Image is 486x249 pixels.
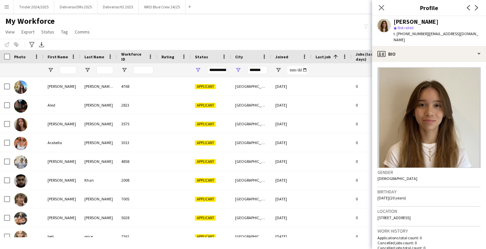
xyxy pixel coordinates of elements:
div: [GEOGRAPHIC_DATA] [231,152,271,171]
div: price [80,227,117,246]
div: 0 [352,171,395,189]
span: Applicant [195,197,216,202]
div: [GEOGRAPHIC_DATA] [231,115,271,133]
div: 3013 [117,133,157,152]
div: 0 [352,190,395,208]
span: [DATE] (20 years) [377,195,406,200]
div: [DATE] [271,190,311,208]
div: Khan [80,171,117,189]
button: Open Filter Menu [275,67,281,73]
span: Workforce ID [121,52,145,62]
div: [PERSON_NAME] [44,152,80,171]
div: [PERSON_NAME] [80,96,117,114]
img: Azeem Khan [14,174,27,188]
div: 7362 [117,227,157,246]
p: Applications total count: 0 [377,235,481,240]
div: [GEOGRAPHIC_DATA] [231,133,271,152]
input: City Filter Input [247,66,267,74]
app-action-btn: Export XLSX [38,41,46,49]
app-action-btn: Advanced filters [28,41,36,49]
button: Open Filter Menu [84,67,90,73]
div: [PERSON_NAME] [80,208,117,227]
div: [PERSON_NAME] [44,115,80,133]
p: Cancelled jobs count: 0 [377,240,481,245]
div: [DATE] [271,208,311,227]
div: 5028 [117,208,157,227]
a: View [3,27,17,36]
span: Comms [75,29,90,35]
div: 2823 [117,96,157,114]
span: Status [41,29,54,35]
div: [PERSON_NAME] [44,190,80,208]
div: Aled [44,96,80,114]
div: [PERSON_NAME] [44,171,80,189]
span: First Name [48,54,68,59]
span: City [235,54,243,59]
div: Bio [372,46,486,62]
button: Open Filter Menu [235,67,241,73]
span: Applicant [195,159,216,164]
button: Tinder 2024/2025 [14,0,54,13]
div: [DATE] [271,115,311,133]
span: Joined [275,54,288,59]
h3: Gender [377,169,481,175]
span: Photo [14,54,25,59]
input: Workforce ID Filter Input [133,66,153,74]
div: 0 [352,96,395,114]
span: Status [195,54,208,59]
img: Arabella Milledge [14,137,27,150]
div: [DATE] [271,77,311,96]
div: [DATE] [271,171,311,189]
div: [GEOGRAPHIC_DATA] [231,227,271,246]
div: [PERSON_NAME] [44,77,80,96]
span: Applicant [195,103,216,108]
span: Applicant [195,84,216,89]
span: My Workforce [5,16,55,26]
img: beti price [14,231,27,244]
span: Last job [316,54,331,59]
a: Tag [58,27,71,36]
div: [DATE] [271,133,311,152]
div: [PERSON_NAME] [80,152,117,171]
span: [STREET_ADDRESS] [377,215,411,220]
div: 4768 [117,77,157,96]
span: View [5,29,15,35]
a: Comms [72,27,92,36]
button: Open Filter Menu [48,67,54,73]
span: Applicant [195,122,216,127]
div: 3575 [117,115,157,133]
img: Aimee Durston - Heseltine [14,80,27,94]
img: Benny Merritt [14,193,27,206]
div: [PERSON_NAME] [80,133,117,152]
img: Aled Lewis [14,99,27,113]
div: [GEOGRAPHIC_DATA] [231,77,271,96]
div: [PERSON_NAME][GEOGRAPHIC_DATA] [80,77,117,96]
div: 2008 [117,171,157,189]
a: Export [19,27,37,36]
span: | [EMAIL_ADDRESS][DOMAIN_NAME] [394,31,478,42]
div: [DATE] [271,152,311,171]
input: First Name Filter Input [60,66,76,74]
button: Everyone9,752 [371,23,405,32]
div: beti [44,227,80,246]
button: Deliveroo EMs 2025 [54,0,97,13]
input: Joined Filter Input [287,66,307,74]
div: 7005 [117,190,157,208]
span: Tag [61,29,68,35]
span: [DEMOGRAPHIC_DATA] [377,176,417,181]
span: Not rated [398,25,414,30]
div: [GEOGRAPHIC_DATA] [231,96,271,114]
span: Export [21,29,34,35]
div: [PERSON_NAME] [394,19,438,25]
div: [PERSON_NAME] [44,208,80,227]
div: 0 [352,133,395,152]
h3: Birthday [377,189,481,195]
img: Alicia Chappell [14,118,27,131]
div: [DATE] [271,227,311,246]
img: Archie Thompson [14,155,27,169]
h3: Profile [372,3,486,12]
span: t. [PHONE_NUMBER] [394,31,428,36]
div: [PERSON_NAME] [80,190,117,208]
div: [PERSON_NAME] [80,115,117,133]
div: 4858 [117,152,157,171]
